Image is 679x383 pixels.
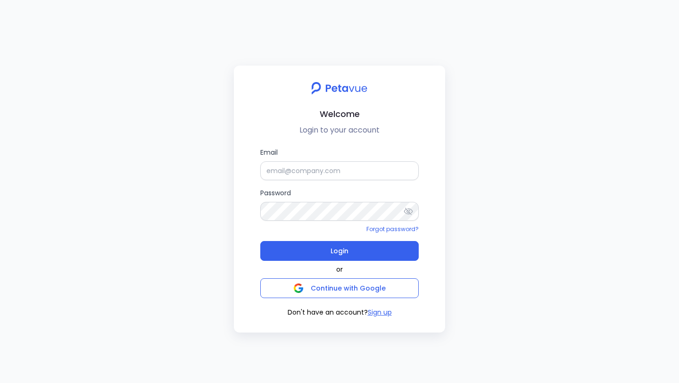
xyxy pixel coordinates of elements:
[241,125,438,136] p: Login to your account
[241,107,438,121] h2: Welcome
[311,283,386,293] span: Continue with Google
[260,147,419,180] label: Email
[260,241,419,261] button: Login
[260,161,419,180] input: Email
[305,77,373,100] img: petavue logo
[336,265,343,275] span: or
[288,308,368,317] span: Don't have an account?
[260,202,419,221] input: Password
[260,278,419,298] button: Continue with Google
[331,244,348,258] span: Login
[366,225,419,233] a: Forgot password?
[368,308,392,317] button: Sign up
[260,188,419,221] label: Password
